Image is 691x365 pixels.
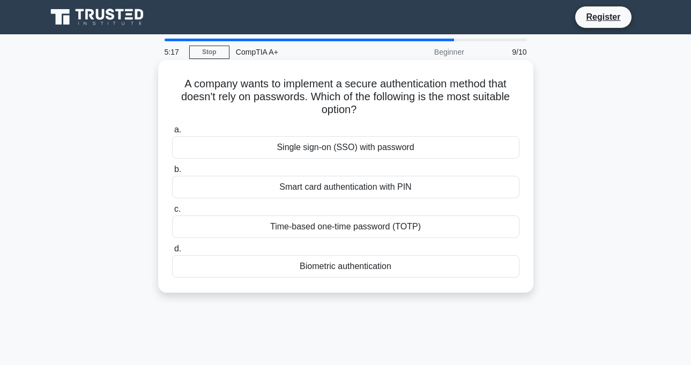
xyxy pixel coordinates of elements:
[174,125,181,134] span: a.
[172,176,519,198] div: Smart card authentication with PIN
[174,244,181,253] span: d.
[172,255,519,278] div: Biometric authentication
[171,77,521,117] h5: A company wants to implement a secure authentication method that doesn't rely on passwords. Which...
[172,136,519,159] div: Single sign-on (SSO) with password
[189,46,229,59] a: Stop
[471,41,533,63] div: 9/10
[174,165,181,174] span: b.
[174,204,181,213] span: c.
[377,41,471,63] div: Beginner
[579,10,627,24] a: Register
[158,41,189,63] div: 5:17
[229,41,377,63] div: CompTIA A+
[172,215,519,238] div: Time-based one-time password (TOTP)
